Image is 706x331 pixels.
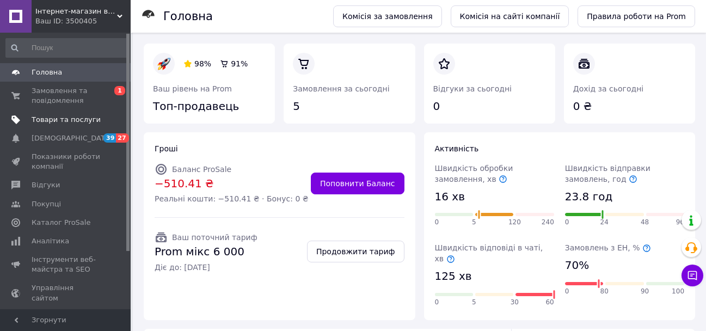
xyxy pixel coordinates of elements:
span: 240 [542,218,554,227]
span: 91% [231,59,248,68]
span: Гроші [155,144,178,153]
span: 24 [600,218,609,227]
span: 16 хв [435,189,465,205]
span: Товари та послуги [32,115,101,125]
span: Покупці [32,199,61,209]
span: Замовлень з ЕН, % [565,243,651,252]
a: Комісія на сайті компанії [451,5,569,27]
span: Prom мікс 6 000 [155,244,257,260]
span: 90 [641,287,649,296]
span: Головна [32,68,62,77]
span: Баланс ProSale [172,165,231,174]
span: 0 [435,298,439,307]
span: Швидкість обробки замовлення, хв [435,164,513,183]
a: Продовжити тариф [307,241,404,262]
div: Ваш ID: 3500405 [35,16,131,26]
span: 80 [600,287,609,296]
span: 125 хв [435,268,472,284]
span: Інструменти веб-майстра та SEO [32,255,101,274]
span: Каталог ProSale [32,218,90,228]
span: 0 [435,218,439,227]
span: Аналітика [32,236,69,246]
span: 5 [472,218,476,227]
h1: Головна [163,10,213,23]
span: [DEMOGRAPHIC_DATA] [32,133,112,143]
span: Замовлення та повідомлення [32,86,101,106]
a: Комісія за замовлення [333,5,442,27]
span: Ваш поточний тариф [172,233,257,242]
span: 0 [565,287,569,296]
span: Показники роботи компанії [32,152,101,171]
span: 70% [565,258,589,273]
span: Активність [435,144,479,153]
span: 96 [676,218,684,227]
span: 120 [508,218,521,227]
span: 1 [114,86,125,95]
span: 100 [672,287,684,296]
span: Відгуки [32,180,60,190]
a: Поповнити Баланс [311,173,404,194]
span: 5 [472,298,476,307]
span: 60 [545,298,554,307]
span: 30 [511,298,519,307]
span: 23.8 год [565,189,612,205]
span: 48 [641,218,649,227]
a: Правила роботи на Prom [578,5,695,27]
span: 98% [194,59,211,68]
span: Інтернет-магазин виробів з лози "Золота лоза" [35,7,117,16]
span: Швидкість відповіді в чаті, хв [435,243,543,263]
span: −510.41 ₴ [155,176,309,192]
span: 39 [103,133,116,143]
span: 27 [116,133,128,143]
span: Управління сайтом [32,283,101,303]
span: Швидкість відправки замовлень, год [565,164,650,183]
button: Чат з покупцем [682,265,703,286]
input: Пошук [5,38,128,58]
span: 0 [565,218,569,227]
span: Діє до: [DATE] [155,262,257,273]
span: Реальні кошти: −510.41 ₴ · Бонус: 0 ₴ [155,193,309,204]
